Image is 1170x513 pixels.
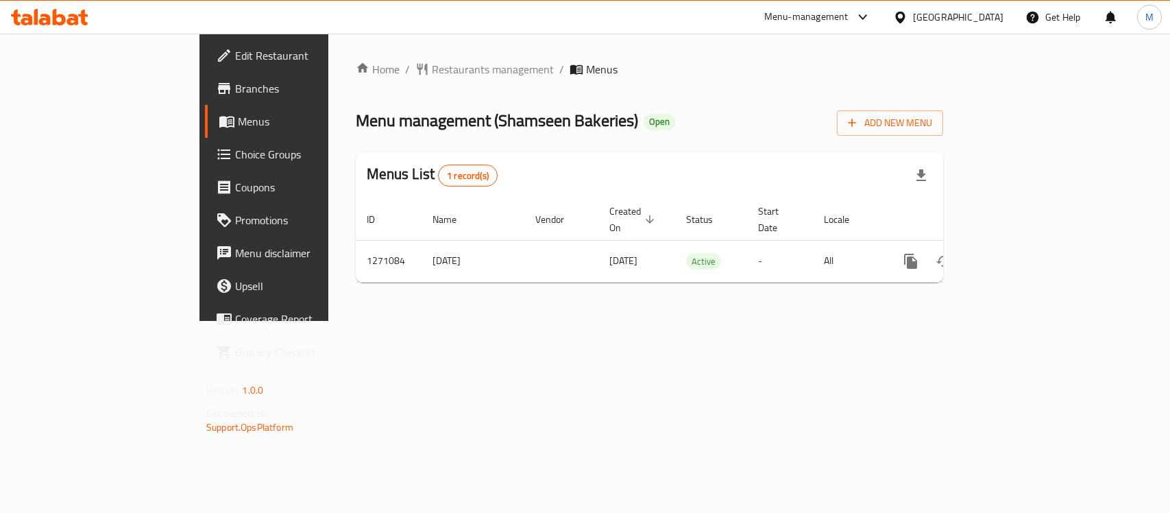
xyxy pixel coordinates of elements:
span: M [1145,10,1154,25]
span: Active [686,254,721,270]
span: Open [644,116,675,128]
span: Coupons [235,179,384,195]
span: Promotions [235,212,384,228]
span: 1 record(s) [439,169,497,182]
span: Locale [824,211,867,228]
span: 1.0.0 [242,381,263,399]
span: Version: [206,381,240,399]
div: Total records count [438,165,498,187]
a: Branches [205,72,395,105]
div: Active [686,253,721,270]
td: All [813,240,883,282]
span: Edit Restaurant [235,47,384,64]
span: Get support on: [206,405,269,422]
th: Actions [883,199,1037,241]
a: Grocery Checklist [205,335,395,368]
span: Created On [609,203,659,236]
td: [DATE] [422,240,524,282]
a: Coverage Report [205,302,395,335]
a: Promotions [205,204,395,237]
td: - [747,240,813,282]
a: Restaurants management [415,61,554,77]
span: Upsell [235,278,384,294]
nav: breadcrumb [356,61,943,77]
span: Start Date [758,203,796,236]
span: Branches [235,80,384,97]
a: Upsell [205,270,395,302]
h2: Menus List [367,164,498,187]
span: Choice Groups [235,146,384,163]
div: Open [644,114,675,130]
a: Coupons [205,171,395,204]
div: [GEOGRAPHIC_DATA] [913,10,1003,25]
table: enhanced table [356,199,1037,283]
span: [DATE] [609,252,637,270]
span: Add New Menu [848,115,932,132]
span: Restaurants management [432,61,554,77]
span: Menu disclaimer [235,245,384,261]
li: / [405,61,410,77]
li: / [559,61,564,77]
a: Edit Restaurant [205,39,395,72]
span: Menus [238,113,384,130]
button: Change Status [927,245,960,278]
span: Coverage Report [235,311,384,327]
span: Grocery Checklist [235,344,384,360]
button: more [894,245,927,278]
a: Menu disclaimer [205,237,395,270]
div: Menu-management [764,9,849,25]
div: Export file [905,159,938,192]
span: Status [686,211,731,228]
span: Menu management ( Shamseen Bakeries ) [356,105,638,136]
span: Menus [586,61,618,77]
button: Add New Menu [837,110,943,136]
span: Vendor [535,211,582,228]
a: Menus [205,105,395,138]
span: Name [432,211,474,228]
a: Support.OpsPlatform [206,418,293,436]
span: ID [367,211,393,228]
a: Choice Groups [205,138,395,171]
